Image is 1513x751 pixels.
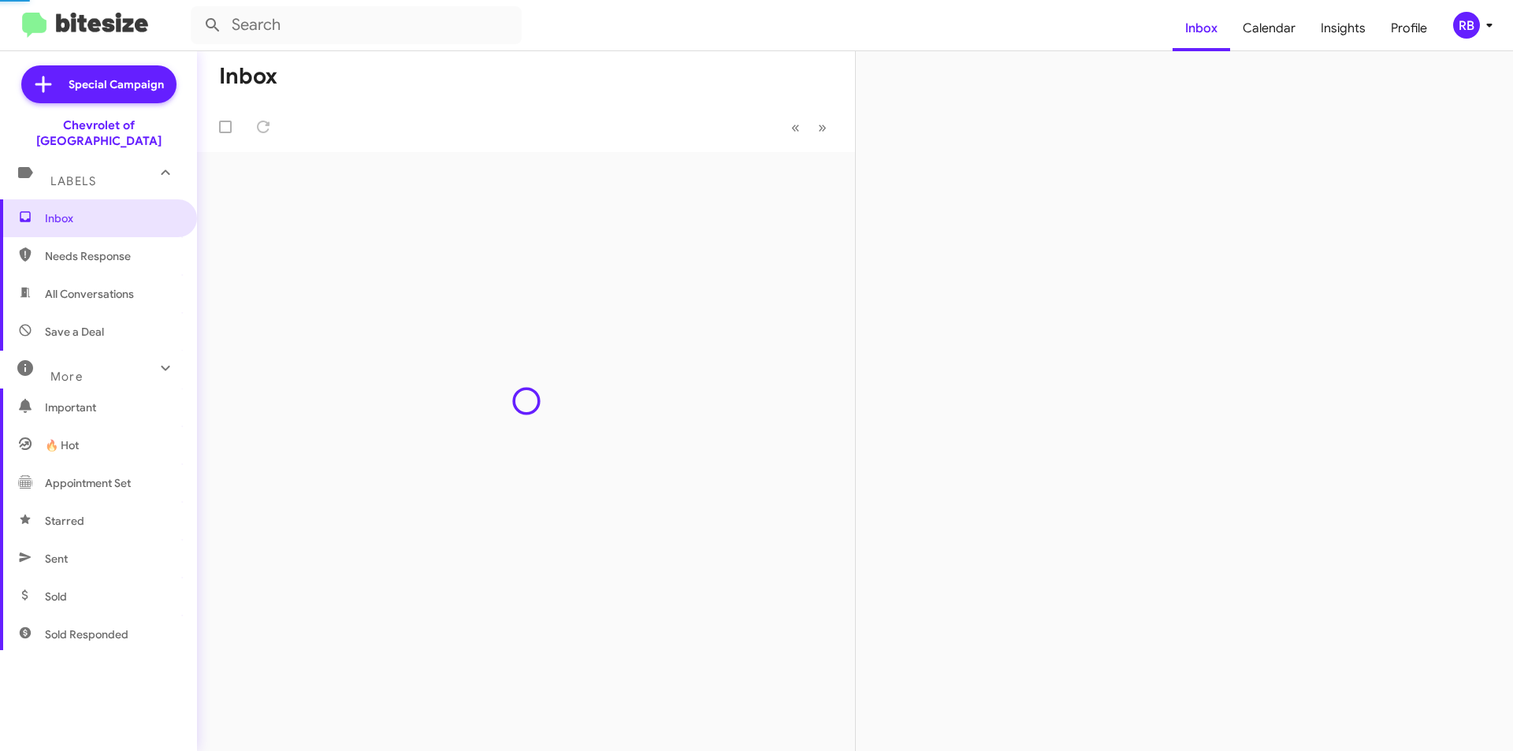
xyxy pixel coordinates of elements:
[191,6,522,44] input: Search
[1230,6,1308,51] a: Calendar
[783,111,836,143] nav: Page navigation example
[45,248,179,264] span: Needs Response
[1378,6,1440,51] a: Profile
[45,286,134,302] span: All Conversations
[219,64,277,89] h1: Inbox
[50,370,83,384] span: More
[69,76,164,92] span: Special Campaign
[45,324,104,340] span: Save a Deal
[21,65,177,103] a: Special Campaign
[45,437,79,453] span: 🔥 Hot
[791,117,800,137] span: «
[809,111,836,143] button: Next
[45,513,84,529] span: Starred
[782,111,809,143] button: Previous
[45,626,128,642] span: Sold Responded
[45,551,68,567] span: Sent
[45,210,179,226] span: Inbox
[45,589,67,604] span: Sold
[50,174,96,188] span: Labels
[45,475,131,491] span: Appointment Set
[45,400,179,415] span: Important
[1453,12,1480,39] div: RB
[1440,12,1496,39] button: RB
[1173,6,1230,51] a: Inbox
[818,117,827,137] span: »
[1308,6,1378,51] a: Insights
